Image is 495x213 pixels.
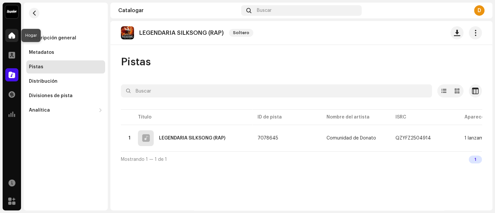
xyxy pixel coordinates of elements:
re-m-nav-dropdown: Analítica [26,104,105,117]
font: Catalogar [118,8,144,13]
font: LEGENDARIA SILKSONG (RAP) [139,30,224,36]
font: QZYFZ2504914 [395,136,431,140]
div: Descripción general [29,35,76,41]
re-m-nav-item: Pistas [26,60,105,74]
font: Descripción general [29,36,76,40]
img: 10370c6a-d0e2-4592-b8a2-38f444b0ca44 [5,5,18,18]
font: LEGENDARIA SILKSONG (RAP) [159,136,225,140]
font: D [478,8,481,13]
font: Analítica [29,108,50,113]
font: Comunidad de Donato [326,136,376,140]
div: Pistas [29,64,43,70]
font: Pistas [29,65,43,69]
font: Mostrando 1 — 1 de 1 [121,157,167,162]
font: Divisiones de pista [29,94,73,98]
div: Divisiones de pista [29,93,73,98]
re-m-nav-item: Distribución [26,75,105,88]
font: Buscar [257,8,271,13]
font: 1 lanzamiento [464,136,495,140]
img: 1c52bc62-4c69-40f4-bb80-60f9ffa9593b [121,26,134,39]
span: Comunidad de Donato [326,136,385,140]
re-m-nav-item: Metadatos [26,46,105,59]
font: 1 [474,157,476,161]
font: Soltero [233,31,249,35]
re-m-nav-item: Descripción general [26,32,105,45]
font: Metadatos [29,50,54,55]
font: Pistas [121,57,151,67]
font: 7078645 [258,136,278,140]
font: Distribución [29,79,57,84]
input: Buscar [121,84,432,97]
re-m-nav-item: Divisiones de pista [26,89,105,102]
